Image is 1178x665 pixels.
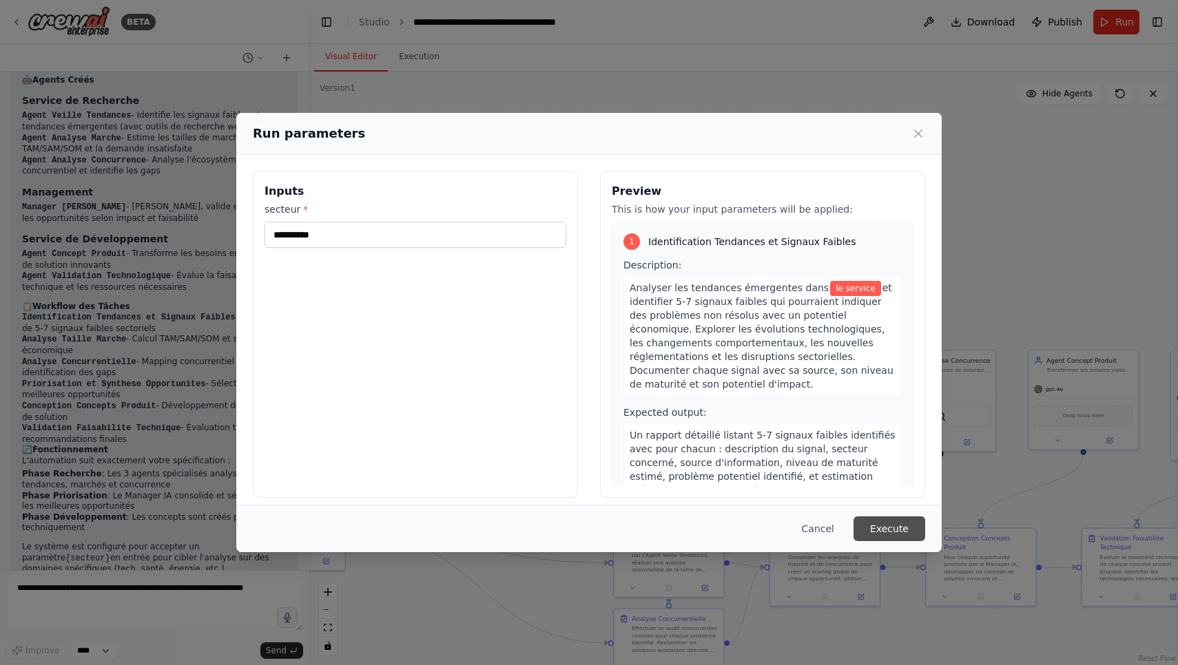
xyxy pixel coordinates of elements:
[265,202,566,216] label: secteur
[623,407,707,418] span: Expected output:
[623,233,640,250] div: 1
[612,202,913,216] p: This is how your input parameters will be applied:
[630,282,829,293] span: Analyser les tendances émergentes dans
[648,235,856,249] span: Identification Tendances et Signaux Faibles
[265,183,566,200] h3: Inputs
[612,183,913,200] h3: Preview
[830,281,881,296] span: Variable: secteur
[253,124,365,143] h2: Run parameters
[630,430,896,496] span: Un rapport détaillé listant 5-7 signaux faibles identifiés avec pour chacun : description du sign...
[791,516,845,541] button: Cancel
[623,260,681,271] span: Description:
[854,516,925,541] button: Execute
